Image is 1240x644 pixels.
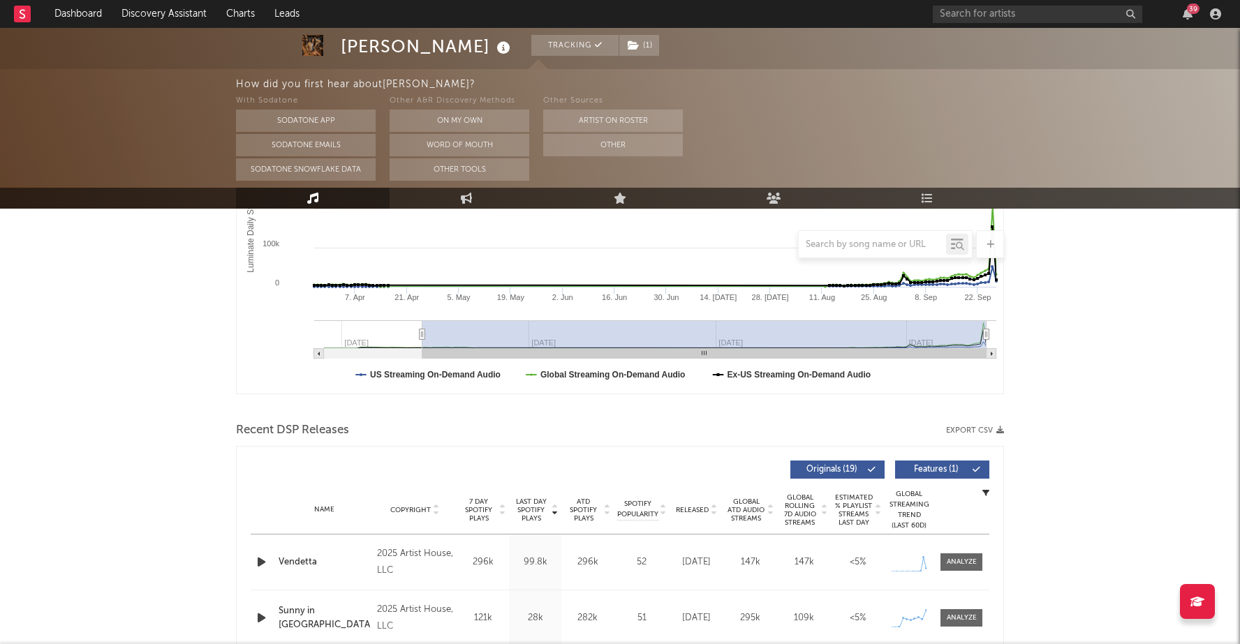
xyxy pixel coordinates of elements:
span: 7 Day Spotify Plays [460,497,497,523]
span: Global ATD Audio Streams [727,497,765,523]
button: (1) [619,35,659,56]
text: 7. Apr [345,293,365,301]
div: 51 [617,611,666,625]
a: Sunny in [GEOGRAPHIC_DATA] [279,604,370,631]
input: Search by song name or URL [799,239,946,250]
text: 0 [275,278,279,287]
a: Vendetta [279,555,370,569]
div: 121k [460,611,505,625]
div: Global Streaming Trend (Last 60D) [888,489,930,531]
div: Name [279,504,370,515]
button: Word Of Mouth [390,134,529,156]
div: 295k [727,611,774,625]
div: 52 [617,555,666,569]
span: Last Day Spotify Plays [512,497,549,523]
button: Other [543,134,683,156]
div: Other A&R Discovery Methods [390,93,529,110]
text: 2. Jun [552,293,573,301]
text: 25. Aug [861,293,887,301]
text: 22. Sep [964,293,991,301]
button: Artist on Roster [543,110,683,132]
div: [PERSON_NAME] [341,35,514,58]
div: Other Sources [543,93,683,110]
button: Export CSV [946,426,1004,435]
div: 147k [727,555,774,569]
div: 296k [460,555,505,569]
text: 5. May [448,293,471,301]
div: [DATE] [673,555,720,569]
div: 109k [781,611,827,625]
text: 30. Jun [654,293,679,301]
div: 282k [565,611,610,625]
button: Sodatone Emails [236,134,376,156]
text: US Streaming On-Demand Audio [370,370,501,380]
span: ( 1 ) [619,35,660,56]
text: Ex-US Streaming On-Demand Audio [728,370,871,380]
div: How did you first hear about [PERSON_NAME] ? [236,76,1240,93]
button: On My Own [390,110,529,132]
button: Tracking [531,35,619,56]
button: 39 [1183,8,1193,20]
button: Sodatone App [236,110,376,132]
span: Features ( 1 ) [904,465,968,474]
div: With Sodatone [236,93,376,110]
text: Luminate Daily Streams [246,184,256,272]
span: Copyright [390,506,431,514]
div: 296k [565,555,610,569]
div: <5% [834,611,881,625]
span: Originals ( 19 ) [799,465,864,474]
div: 28k [512,611,558,625]
div: 39 [1187,3,1200,14]
button: Other Tools [390,158,529,181]
input: Search for artists [933,6,1142,23]
text: 11. Aug [809,293,835,301]
div: 2025 Artist House, LLC [377,546,453,579]
span: Spotify Popularity [617,499,658,520]
span: Estimated % Playlist Streams Last Day [834,493,873,527]
text: 28. [DATE] [752,293,789,301]
text: 16. Jun [602,293,627,301]
text: 8. Sep [915,293,937,301]
span: Global Rolling 7D Audio Streams [781,493,819,527]
text: Global Streaming On-Demand Audio [540,370,686,380]
span: Released [676,506,709,514]
div: 147k [781,555,827,569]
div: <5% [834,555,881,569]
div: 99.8k [512,555,558,569]
span: Recent DSP Releases [236,422,349,439]
button: Features(1) [895,460,989,479]
div: [DATE] [673,611,720,625]
text: 21. Apr [394,293,419,301]
div: 2025 Artist House, LLC [377,601,453,635]
text: 14. [DATE] [700,293,737,301]
span: ATD Spotify Plays [565,497,602,523]
text: 19. May [497,293,525,301]
button: Sodatone Snowflake Data [236,158,376,181]
button: Originals(19) [790,460,885,479]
